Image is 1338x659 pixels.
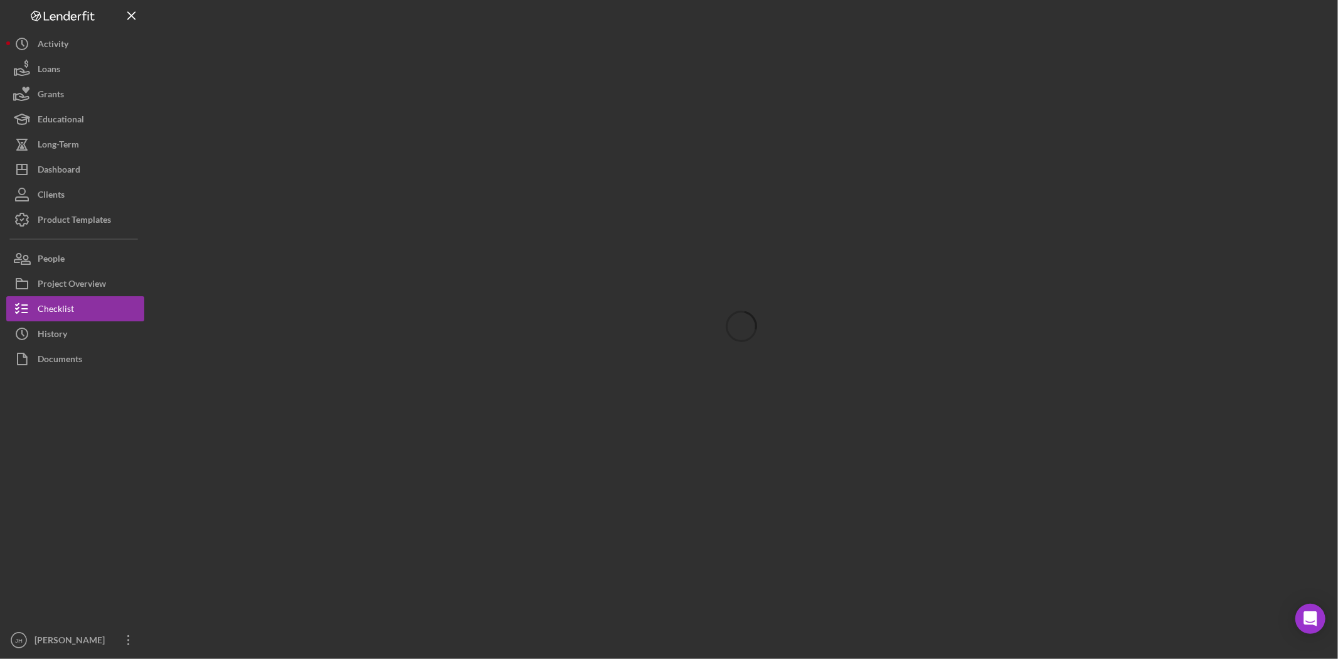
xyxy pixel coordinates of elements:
button: Project Overview [6,271,144,296]
button: History [6,321,144,346]
button: Checklist [6,296,144,321]
button: Documents [6,346,144,372]
button: Product Templates [6,207,144,232]
button: People [6,246,144,271]
div: Educational [38,107,84,135]
button: Long-Term [6,132,144,157]
div: Open Intercom Messenger [1295,604,1325,634]
div: Long-Term [38,132,79,160]
button: Loans [6,56,144,82]
div: [PERSON_NAME] [31,628,113,656]
div: Activity [38,31,68,60]
button: Dashboard [6,157,144,182]
div: Checklist [38,296,74,324]
button: Grants [6,82,144,107]
div: Clients [38,182,65,210]
div: Project Overview [38,271,106,299]
div: People [38,246,65,274]
button: Activity [6,31,144,56]
div: Dashboard [38,157,80,185]
button: Educational [6,107,144,132]
div: Loans [38,56,60,85]
button: Clients [6,182,144,207]
button: JH[PERSON_NAME] [6,628,144,653]
div: Documents [38,346,82,375]
div: History [38,321,67,350]
div: Product Templates [38,207,111,235]
div: Grants [38,82,64,110]
text: JH [15,637,23,644]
